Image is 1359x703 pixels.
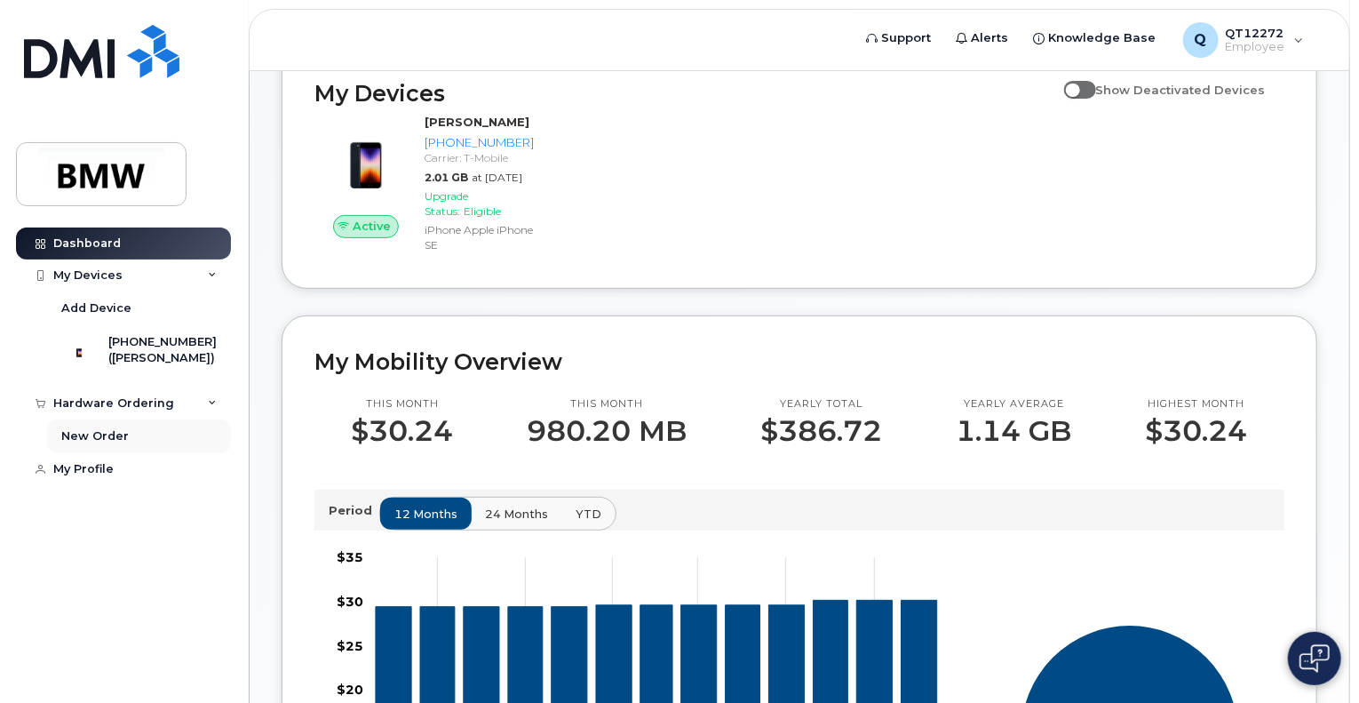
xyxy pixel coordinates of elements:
[352,397,454,411] p: This month
[957,397,1072,411] p: Yearly average
[425,171,468,184] span: 2.01 GB
[337,638,363,654] tspan: $25
[425,189,468,218] span: Upgrade Status:
[882,29,932,47] span: Support
[329,123,403,197] img: image20231002-3703462-10zne2t.jpeg
[337,683,363,699] tspan: $20
[1195,29,1207,51] span: Q
[485,506,548,523] span: 24 months
[1171,22,1316,58] div: QT12272
[425,150,534,165] div: Carrier: T-Mobile
[464,204,501,218] span: Eligible
[337,594,363,610] tspan: $30
[425,222,534,252] div: iPhone Apple iPhone SE
[1096,83,1266,97] span: Show Deactivated Devices
[528,397,687,411] p: This month
[854,20,944,56] a: Support
[1226,40,1285,54] span: Employee
[337,549,363,565] tspan: $35
[314,114,541,256] a: Active[PERSON_NAME][PHONE_NUMBER]Carrier: T-Mobile2.01 GBat [DATE]Upgrade Status:EligibleiPhone A...
[1064,73,1078,87] input: Show Deactivated Devices
[1049,29,1156,47] span: Knowledge Base
[314,80,1055,107] h2: My Devices
[576,506,601,523] span: YTD
[353,218,391,235] span: Active
[314,348,1284,375] h2: My Mobility Overview
[1021,20,1169,56] a: Knowledge Base
[329,502,379,519] p: Period
[425,134,534,151] div: [PHONE_NUMBER]
[425,115,529,129] strong: [PERSON_NAME]
[944,20,1021,56] a: Alerts
[957,415,1072,447] p: 1.14 GB
[1299,644,1330,673] img: Open chat
[761,415,883,447] p: $386.72
[761,397,883,411] p: Yearly total
[528,415,687,447] p: 980.20 MB
[972,29,1009,47] span: Alerts
[1226,26,1285,40] span: QT12272
[1146,397,1248,411] p: Highest month
[1146,415,1248,447] p: $30.24
[352,415,454,447] p: $30.24
[472,171,522,184] span: at [DATE]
